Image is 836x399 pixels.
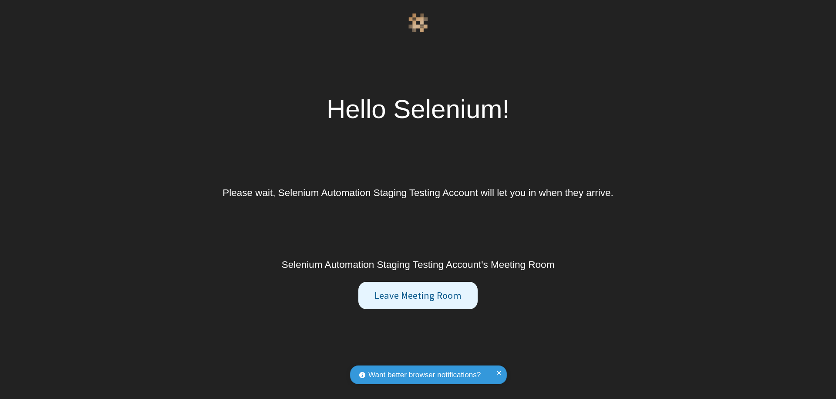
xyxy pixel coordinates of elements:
[358,282,477,310] button: Leave Meeting Room
[282,257,555,272] div: Selenium Automation Staging Testing Account's Meeting Room
[327,90,509,129] div: Hello Selenium!
[222,186,614,200] div: Please wait, Selenium Automation Staging Testing Account will let you in when they arrive.
[408,13,428,33] img: QA Selenium DO NOT DELETE OR CHANGE
[368,369,481,381] span: Want better browser notifications?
